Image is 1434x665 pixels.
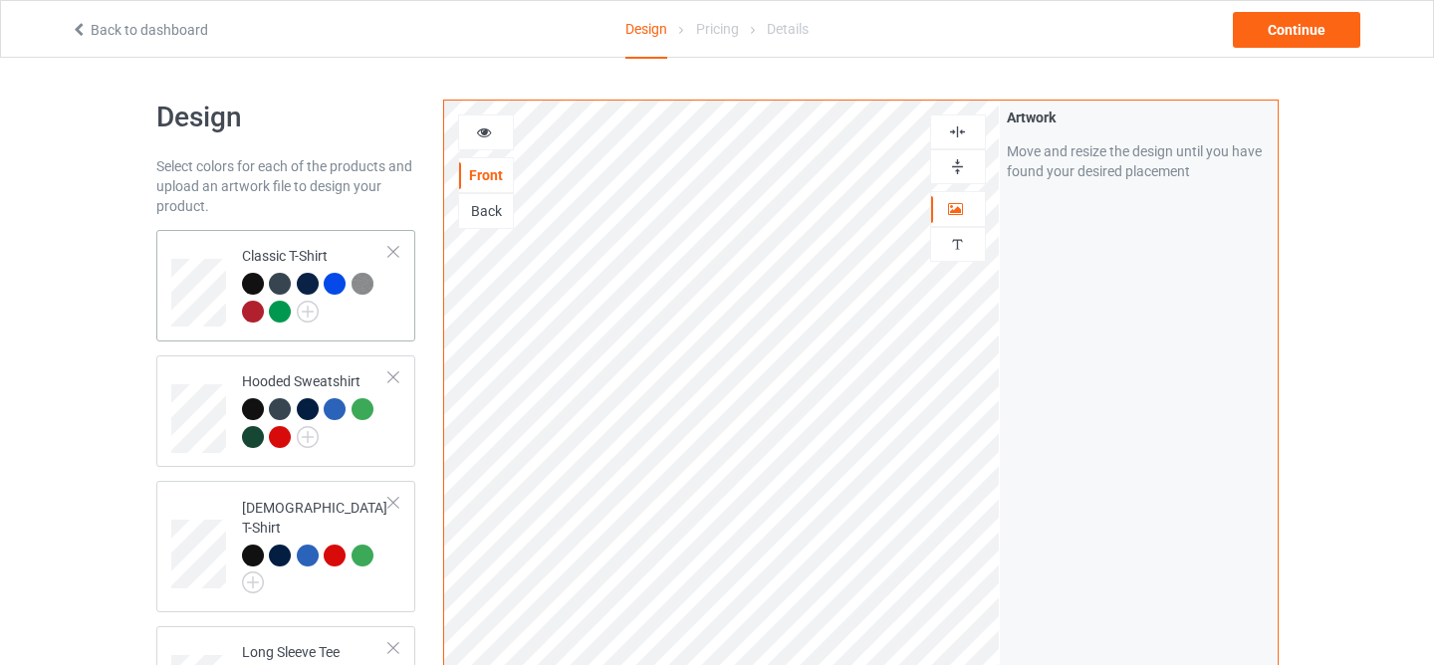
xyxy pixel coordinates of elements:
div: Move and resize the design until you have found your desired placement [1007,141,1271,181]
div: Pricing [696,1,739,57]
div: Continue [1233,12,1360,48]
h1: Design [156,100,416,135]
a: Back to dashboard [71,22,208,38]
img: svg%3E%0A [948,157,967,176]
div: Classic T-Shirt [242,246,390,321]
div: Back [459,201,513,221]
div: Artwork [1007,108,1271,127]
img: svg%3E%0A [948,122,967,141]
img: heather_texture.png [352,273,373,295]
div: Hooded Sweatshirt [242,371,390,446]
div: [DEMOGRAPHIC_DATA] T-Shirt [156,481,416,612]
div: Design [625,1,667,59]
img: svg+xml;base64,PD94bWwgdmVyc2lvbj0iMS4wIiBlbmNvZGluZz0iVVRGLTgiPz4KPHN2ZyB3aWR0aD0iMjJweCIgaGVpZ2... [242,571,264,593]
div: Details [767,1,809,57]
div: Front [459,165,513,185]
div: [DEMOGRAPHIC_DATA] T-Shirt [242,498,390,587]
div: Select colors for each of the products and upload an artwork file to design your product. [156,156,416,216]
img: svg+xml;base64,PD94bWwgdmVyc2lvbj0iMS4wIiBlbmNvZGluZz0iVVRGLTgiPz4KPHN2ZyB3aWR0aD0iMjJweCIgaGVpZ2... [297,301,319,323]
img: svg+xml;base64,PD94bWwgdmVyc2lvbj0iMS4wIiBlbmNvZGluZz0iVVRGLTgiPz4KPHN2ZyB3aWR0aD0iMjJweCIgaGVpZ2... [297,426,319,448]
div: Hooded Sweatshirt [156,355,416,467]
img: svg%3E%0A [948,235,967,254]
div: Classic T-Shirt [156,230,416,341]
